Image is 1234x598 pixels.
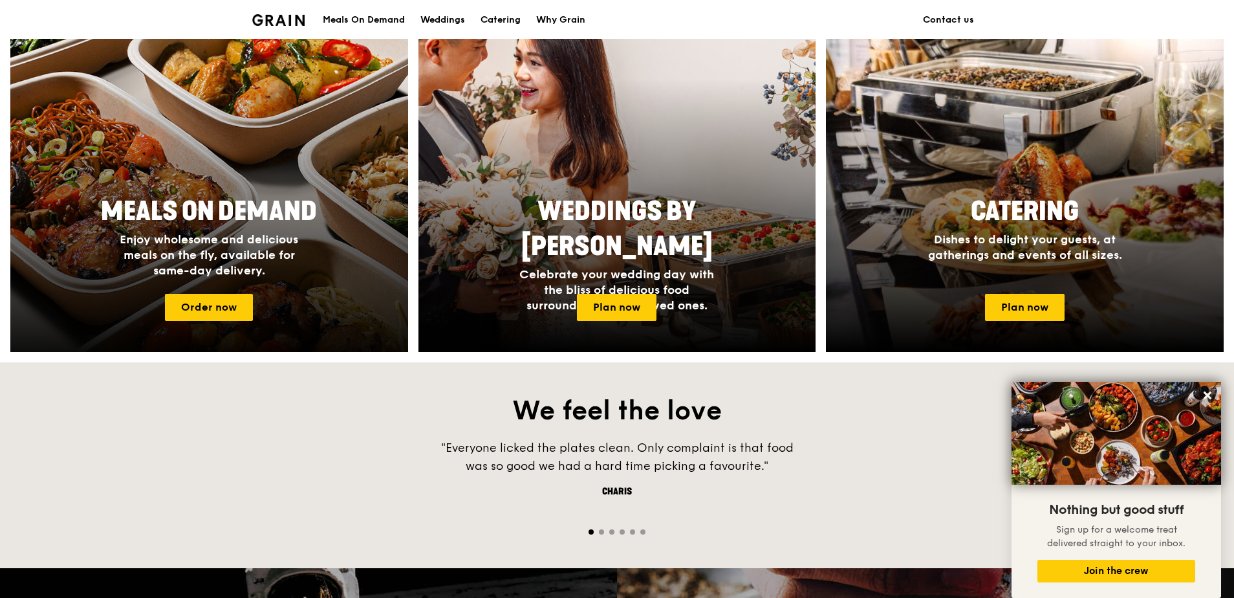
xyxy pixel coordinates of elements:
[252,14,305,26] img: Grain
[413,1,473,39] a: Weddings
[620,529,625,535] span: Go to slide 4
[120,232,298,278] span: Enjoy wholesome and delicious meals on the fly, available for same-day delivery.
[609,529,614,535] span: Go to slide 3
[589,529,594,535] span: Go to slide 1
[528,1,593,39] a: Why Grain
[1197,385,1218,406] button: Close
[521,196,713,262] span: Weddings by [PERSON_NAME]
[1047,524,1185,549] span: Sign up for a welcome treat delivered straight to your inbox.
[971,196,1079,227] span: Catering
[473,1,528,39] a: Catering
[599,529,604,535] span: Go to slide 2
[577,294,656,321] a: Plan now
[1049,502,1184,518] span: Nothing but good stuff
[928,232,1122,262] span: Dishes to delight your guests, at gatherings and events of all sizes.
[423,439,811,475] div: "Everyone licked the plates clean. Only complaint is that food was so good we had a hard time pic...
[423,485,811,498] div: Charis
[418,10,816,352] a: Weddings by [PERSON_NAME]Celebrate your wedding day with the bliss of delicious food surrounded b...
[1012,382,1221,485] img: DSC07876-Edit02-Large.jpeg
[481,1,521,39] div: Catering
[165,294,253,321] a: Order now
[323,1,405,39] div: Meals On Demand
[915,1,982,39] a: Contact us
[536,1,585,39] div: Why Grain
[826,10,1224,352] a: CateringDishes to delight your guests, at gatherings and events of all sizes.Plan now
[519,267,714,313] span: Celebrate your wedding day with the bliss of delicious food surrounded by your loved ones.
[101,196,317,227] span: Meals On Demand
[640,529,645,535] span: Go to slide 6
[985,294,1065,321] a: Plan now
[420,1,465,39] div: Weddings
[10,10,408,352] a: Meals On DemandEnjoy wholesome and delicious meals on the fly, available for same-day delivery.Or...
[1037,560,1195,582] button: Join the crew
[630,529,635,535] span: Go to slide 5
